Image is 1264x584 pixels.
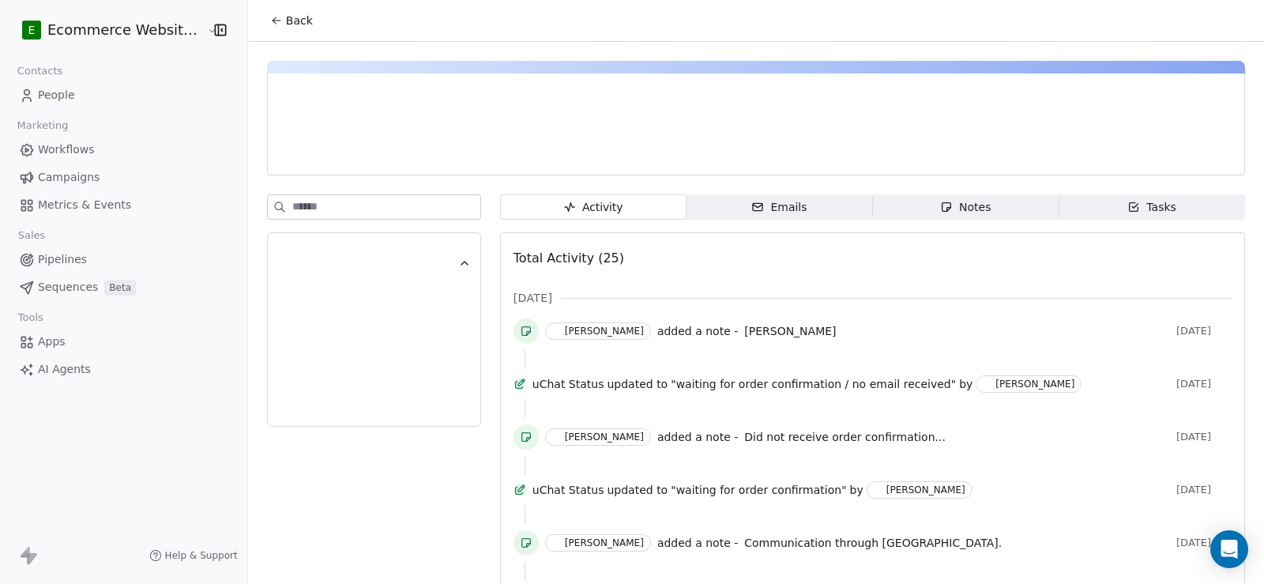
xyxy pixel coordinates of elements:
[13,82,235,108] a: People
[38,169,100,186] span: Campaigns
[38,141,95,158] span: Workflows
[513,290,552,306] span: [DATE]
[1176,537,1232,549] span: [DATE]
[744,325,836,337] span: [PERSON_NAME]
[261,6,322,35] button: Back
[547,537,559,549] img: S
[657,535,738,551] span: added a note -
[47,20,203,40] span: Ecommerce Website Builder
[995,379,1074,390] div: [PERSON_NAME]
[671,376,956,392] span: "waiting for order confirmation / no email received"
[751,199,807,216] div: Emails
[744,431,946,443] span: Did not receive order confirmation...
[744,537,1002,549] span: Communication through [GEOGRAPHIC_DATA].
[565,326,644,337] div: [PERSON_NAME]
[671,482,846,498] span: "waiting for order confirmation"
[38,87,75,104] span: People
[13,247,235,273] a: Pipelines
[13,137,235,163] a: Workflows
[532,376,604,392] span: uChat Status
[11,306,50,330] span: Tools
[565,537,644,548] div: [PERSON_NAME]
[1127,199,1176,216] div: Tasks
[1176,431,1232,443] span: [DATE]
[38,361,91,378] span: AI Agents
[19,17,196,43] button: EEcommerce Website Builder
[38,279,98,296] span: Sequences
[10,59,70,83] span: Contacts
[13,274,235,300] a: SequencesBeta
[940,199,991,216] div: Notes
[13,192,235,218] a: Metrics & Events
[850,482,863,498] span: by
[744,533,1002,552] a: Communication through [GEOGRAPHIC_DATA].
[657,429,738,445] span: added a note -
[547,431,559,443] img: S
[13,356,235,382] a: AI Agents
[565,431,644,443] div: [PERSON_NAME]
[959,376,972,392] span: by
[979,379,991,390] img: S
[744,428,946,446] a: Did not receive order confirmation...
[1210,530,1248,568] div: Open Intercom Messenger
[607,376,668,392] span: updated to
[13,329,235,355] a: Apps
[547,326,559,337] img: S
[1176,484,1232,496] span: [DATE]
[28,22,36,38] span: E
[607,482,668,498] span: updated to
[38,197,131,213] span: Metrics & Events
[13,164,235,190] a: Campaigns
[532,482,604,498] span: uChat Status
[104,280,136,296] span: Beta
[38,333,66,350] span: Apps
[11,224,52,247] span: Sales
[38,251,87,268] span: Pipelines
[744,322,836,341] a: [PERSON_NAME]
[165,549,238,562] span: Help & Support
[1176,378,1232,390] span: [DATE]
[149,549,238,562] a: Help & Support
[1176,325,1232,337] span: [DATE]
[869,484,881,496] img: S
[286,13,313,28] span: Back
[886,484,965,495] div: [PERSON_NAME]
[513,251,624,266] span: Total Activity (25)
[10,114,75,138] span: Marketing
[657,323,738,339] span: added a note -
